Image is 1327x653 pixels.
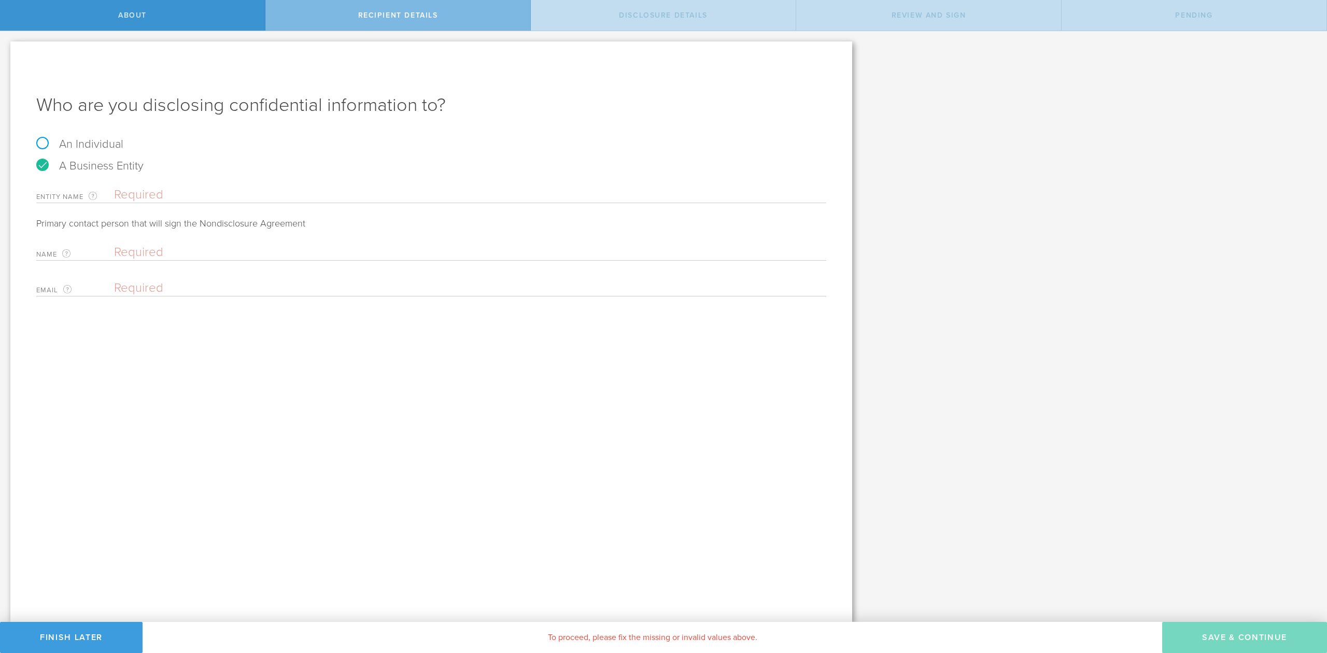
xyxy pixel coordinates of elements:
[36,93,826,118] h1: Who are you disclosing confidential information to?
[1175,11,1212,20] span: Pending
[36,137,123,151] label: An Individual
[358,11,438,20] span: Recipient details
[36,218,826,229] p: Primary contact person that will sign the Nondisclosure Agreement
[118,11,147,20] span: About
[114,280,821,296] input: Required
[892,11,966,20] span: Review and sign
[114,187,826,203] input: Required
[143,622,1162,653] div: To proceed, please fix the missing or invalid values above.
[36,284,114,296] label: Email
[36,248,114,260] label: Name
[114,245,821,260] input: Required
[1162,622,1327,653] button: Save & Continue
[36,159,144,173] label: A Business Entity
[619,11,708,20] span: Disclosure details
[36,191,114,203] label: Entity Name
